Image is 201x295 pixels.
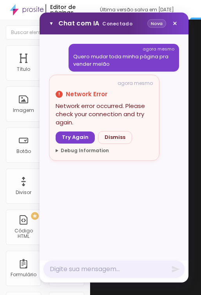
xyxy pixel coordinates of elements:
[17,67,30,72] div: Título
[118,80,153,86] span: agora mesmo
[56,131,95,144] button: Try Again
[56,147,153,154] summary: Debug Information
[98,131,132,144] button: Dismiss
[56,102,153,126] div: Network error occurred. Please check your connection and try again.
[16,190,31,195] div: Divisor
[73,53,174,67] div: Quero mudar toda minha página pra vender melão
[171,265,180,273] button: Enviar mensagem
[143,46,174,52] span: agora mesmo
[47,19,55,28] button: ▼
[58,20,132,27] span: Chat com IA
[56,91,63,98] div: !
[11,272,36,277] div: Formulário
[45,4,92,15] div: Editor de páginas
[147,19,166,28] button: Nova
[66,90,107,99] span: Network Error
[102,20,132,27] span: Conectado
[8,228,39,239] div: Código HTML
[100,7,190,12] div: Última versão salva em [DATE]
[169,18,181,29] button: ×
[43,261,185,278] textarea: Mensagem
[13,108,34,113] div: Imagem
[16,149,31,154] div: Botão
[6,25,84,40] input: Buscar elemento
